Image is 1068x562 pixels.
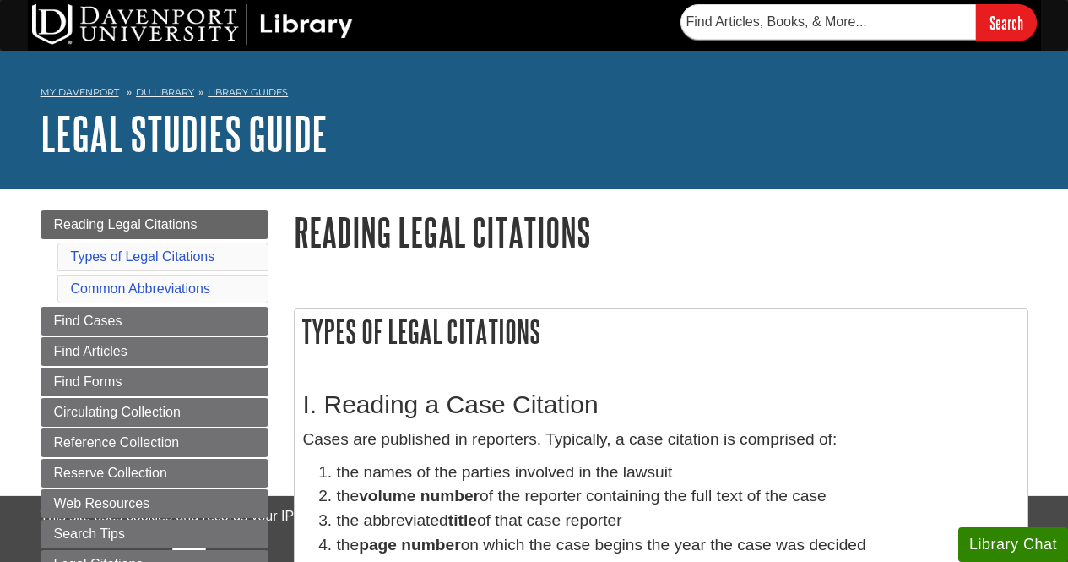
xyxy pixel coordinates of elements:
[976,4,1037,41] input: Search
[359,536,460,554] strong: page number
[448,511,477,529] strong: title
[303,390,1019,419] h2: I. Reading a Case Citation
[54,314,122,328] span: Find Cases
[41,520,268,548] a: Search Tips
[54,405,181,419] span: Circulating Collection
[41,368,268,396] a: Find Forms
[680,4,1037,41] form: Searches DU Library's articles, books, and more
[208,86,288,98] a: Library Guides
[41,81,1028,108] nav: breadcrumb
[41,210,268,239] a: Reading Legal Citations
[337,533,1019,558] li: the on which the case begins the year the case was decided
[41,85,119,100] a: My Davenport
[680,4,976,40] input: Find Articles, Books, & More...
[294,210,1028,254] h1: Reading Legal Citations
[136,86,194,98] a: DU Library
[71,249,215,264] a: Types of Legal Citations
[41,489,268,518] a: Web Resources
[41,337,268,366] a: Find Articles
[41,107,328,160] a: Legal Studies Guide
[54,217,198,232] span: Reading Legal Citations
[54,496,150,510] span: Web Resources
[41,459,268,488] a: Reserve Collection
[54,435,180,450] span: Reference Collection
[337,509,1019,533] li: the abbreviated of that case reporter
[54,344,127,358] span: Find Articles
[359,487,480,505] strong: volume number
[295,309,1027,354] h2: Types of Legal Citations
[41,398,268,427] a: Circulating Collection
[303,428,1019,452] p: Cases are published in reporters. Typically, a case citation is comprised of:
[71,281,210,296] a: Common Abbreviations
[41,307,268,336] a: Find Cases
[54,527,125,541] span: Search Tips
[958,527,1068,562] button: Library Chat
[337,461,1019,485] li: the names of the parties involved in the lawsuit
[54,466,167,480] span: Reserve Collection
[54,374,122,389] span: Find Forms
[337,484,1019,509] li: the of the reporter containing the full text of the case
[41,428,268,457] a: Reference Collection
[32,4,353,45] img: DU Library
